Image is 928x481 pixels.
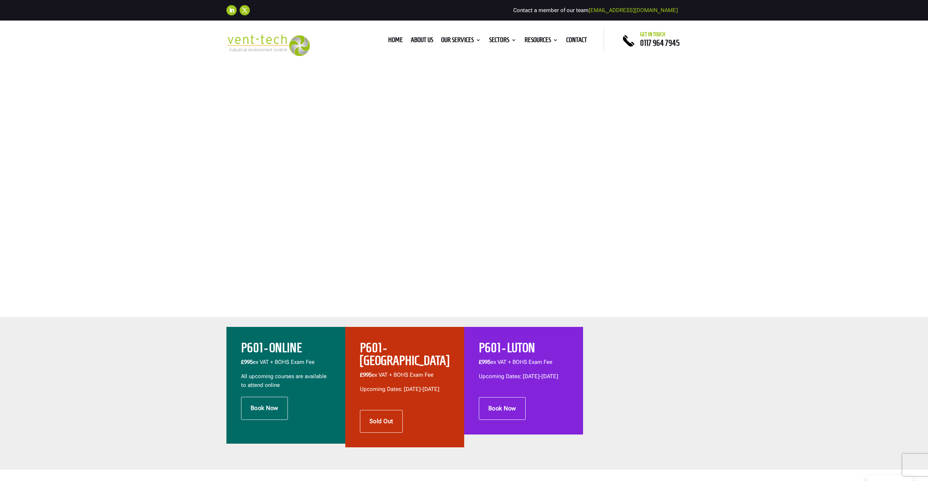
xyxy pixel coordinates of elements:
[360,372,372,378] span: £995
[226,34,310,56] img: 2023-09-27T08_35_16.549ZVENT-TECH---Clear-background
[241,397,288,420] a: Book Now
[566,37,587,45] a: Contact
[360,385,450,394] p: Upcoming Dates: [DATE]-[DATE]
[640,38,680,47] a: 0117 964 7945
[489,37,516,45] a: Sectors
[589,7,678,14] a: [EMAIL_ADDRESS][DOMAIN_NAME]
[479,342,568,358] h2: P601 - LUTON
[360,410,403,433] a: Sold Out
[226,5,237,15] a: Follow on LinkedIn
[240,5,250,15] a: Follow on X
[241,358,331,372] p: ex VAT + BOHS Exam Fee
[441,37,481,45] a: Our Services
[525,37,558,45] a: Resources
[513,7,678,14] span: Contact a member of our team
[640,31,665,37] span: Get in touch
[479,372,568,381] p: Upcoming Dates: [DATE]-[DATE]
[241,359,253,365] b: £995
[241,342,331,358] h2: P601 - ONLINE
[360,371,450,385] p: ex VAT + BOHS Exam Fee
[479,397,526,420] a: Book Now
[411,37,433,45] a: About us
[241,373,327,388] span: All upcoming courses are available to attend online
[479,358,568,372] p: ex VAT + BOHS Exam Fee
[360,342,450,371] h2: P601 - [GEOGRAPHIC_DATA]
[388,37,403,45] a: Home
[479,359,491,365] span: £995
